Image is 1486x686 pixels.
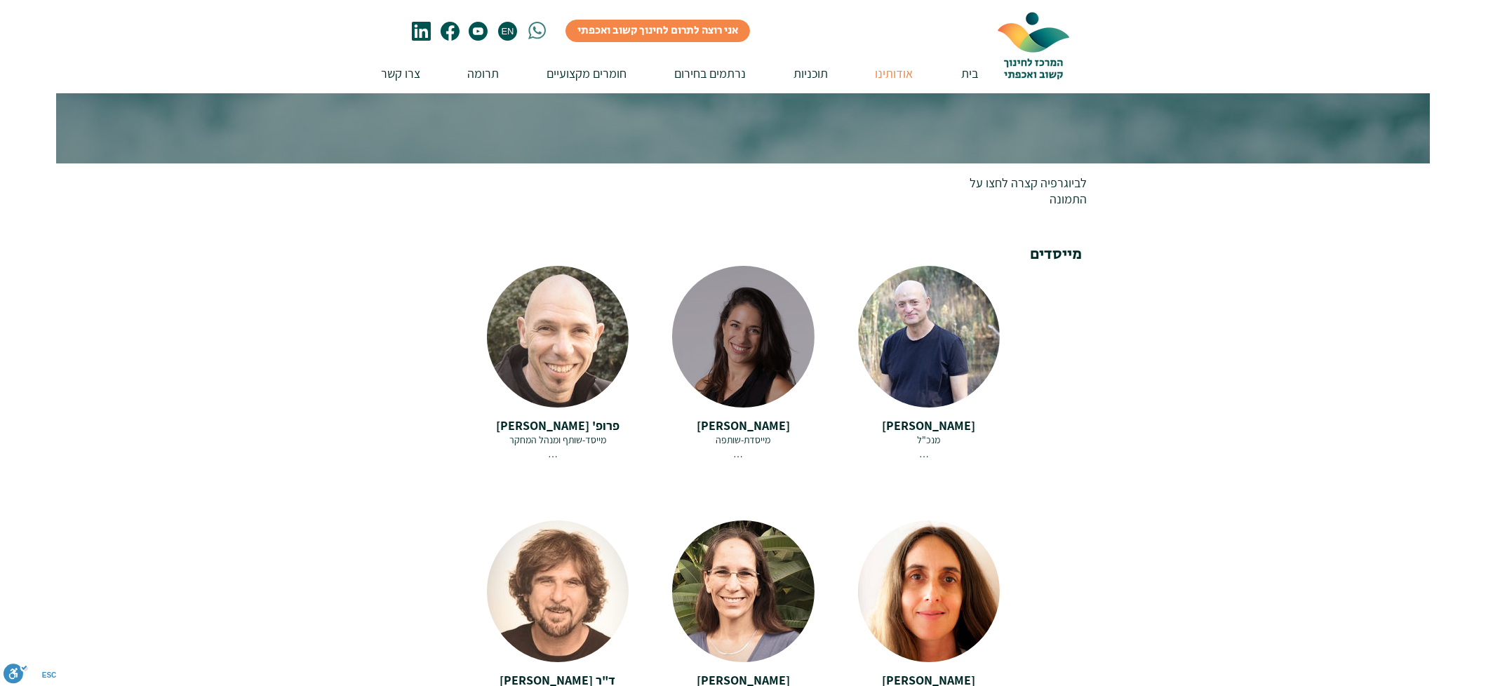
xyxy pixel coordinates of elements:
[932,175,1087,207] p: לביוגרפיה קצרה לחצו על התמונה
[431,53,509,93] a: תרומה
[1293,626,1486,686] iframe: Wix Chat
[498,22,517,41] a: EN
[716,433,771,446] span: מייסדת-שותפה
[786,53,835,93] p: תוכניות
[667,53,753,93] p: נרתמים בחירום
[954,53,985,93] p: בית
[577,23,738,39] span: אני רוצה לתרום לחינוך קשוב ואכפתי
[460,53,506,93] p: תרומה
[637,53,756,93] a: נרתמים בחירום
[923,53,989,93] a: בית
[756,53,838,93] a: תוכניות
[500,26,516,36] span: EN
[565,20,750,42] a: אני רוצה לתרום לחינוך קשוב ואכפתי
[1017,243,1082,266] h3: מייסדים
[469,22,488,41] svg: youtube
[344,53,431,93] a: צרו קשר
[344,53,989,93] nav: אתר
[528,22,546,39] svg: whatsapp
[868,53,920,93] p: אודותינו
[441,22,460,41] svg: פייסבוק
[509,433,606,446] span: מייסד-שותף ומנהל המחקר
[697,417,790,433] span: [PERSON_NAME]
[883,417,976,433] span: [PERSON_NAME]
[496,417,620,433] span: פרופ' [PERSON_NAME]
[540,53,634,93] p: חומרים מקצועיים
[509,53,637,93] a: חומרים מקצועיים
[838,53,923,93] a: אודותינו
[918,433,941,446] span: מנכ"ל
[374,53,427,93] p: צרו קשר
